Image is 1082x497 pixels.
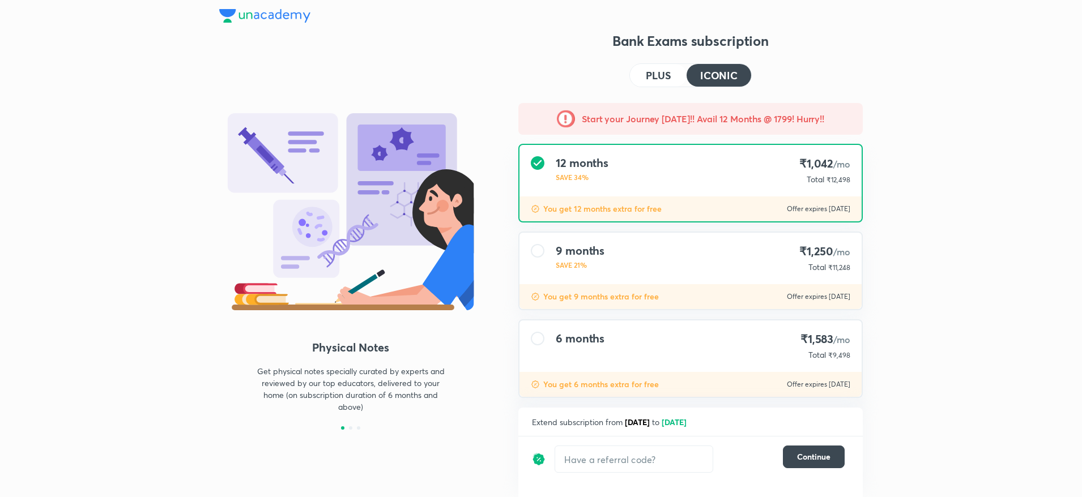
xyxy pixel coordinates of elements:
p: Total [807,174,824,185]
img: discount [532,445,546,473]
h4: 9 months [556,244,604,258]
span: ₹9,498 [828,351,850,359]
p: Offer expires [DATE] [787,292,850,301]
p: To be paid as a one-time payment [509,407,872,416]
p: Total [808,262,826,273]
h4: PLUS [646,70,671,80]
h3: Bank Exams subscription [518,32,863,50]
img: Company Logo [219,9,310,23]
p: Get physical notes specially curated by experts and reviewed by our top educators, delivered to y... [252,365,449,413]
p: You get 6 months extra for free [543,379,659,390]
p: Offer expires [DATE] [787,380,850,389]
span: /mo [833,333,850,345]
button: PLUS [630,64,687,87]
h4: ₹1,583 [800,332,850,347]
p: Total [808,349,826,361]
span: Extend subscription from to [532,417,689,427]
img: discount [531,292,540,301]
h5: Start your Journey [DATE]!! Avail 12 Months @ 1799! Hurry!! [582,112,824,126]
span: /mo [833,246,850,258]
p: You get 12 months extra for free [543,203,662,215]
h4: 6 months [556,332,604,345]
p: Offer expires [DATE] [787,204,850,213]
h4: Physical Notes [219,339,482,356]
p: SAVE 34% [556,172,608,182]
span: ₹12,498 [827,175,850,184]
h4: ₹1,250 [799,244,850,259]
img: discount [531,204,540,213]
span: [DATE] [625,417,650,427]
h4: 12 months [556,156,608,170]
button: Continue [783,445,845,468]
button: ICONIC [687,64,751,87]
input: Have a referral code? [555,446,713,473]
p: You get 9 months extra for free [543,291,659,302]
h4: ₹1,042 [799,156,850,172]
span: /mo [833,158,850,170]
h4: ICONIC [700,70,738,80]
span: [DATE] [662,417,687,427]
img: discount [531,380,540,389]
span: Continue [797,451,830,462]
img: benefit_3_d9481b976b.svg [219,113,482,310]
img: - [557,110,575,128]
p: SAVE 21% [556,260,604,270]
span: ₹11,248 [828,263,850,272]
